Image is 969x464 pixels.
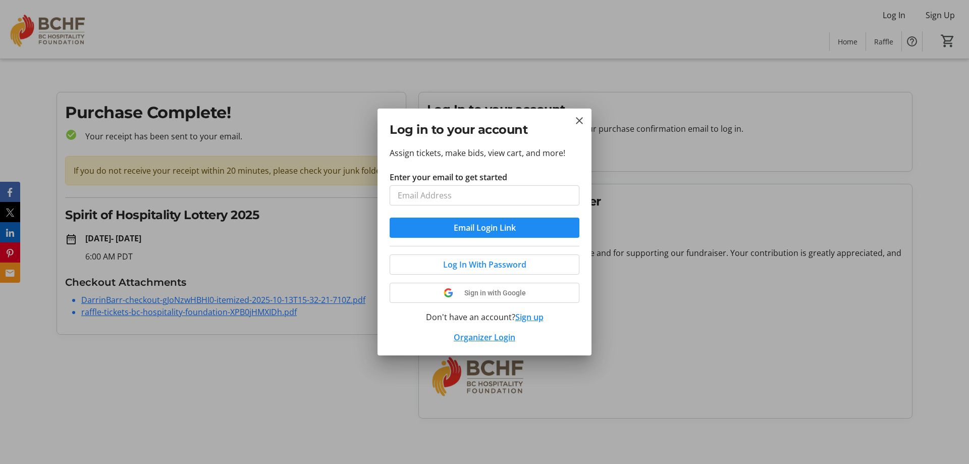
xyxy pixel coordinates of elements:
[390,147,579,159] p: Assign tickets, make bids, view cart, and more!
[443,259,526,271] span: Log In With Password
[390,171,507,183] label: Enter your email to get started
[454,222,516,234] span: Email Login Link
[390,185,579,205] input: Email Address
[464,289,526,297] span: Sign in with Google
[390,311,579,323] div: Don't have an account?
[515,311,544,323] button: Sign up
[390,283,579,303] button: Sign in with Google
[454,332,515,343] a: Organizer Login
[573,115,585,127] button: Close
[390,121,579,139] h2: Log in to your account
[390,218,579,238] button: Email Login Link
[390,254,579,275] button: Log In With Password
